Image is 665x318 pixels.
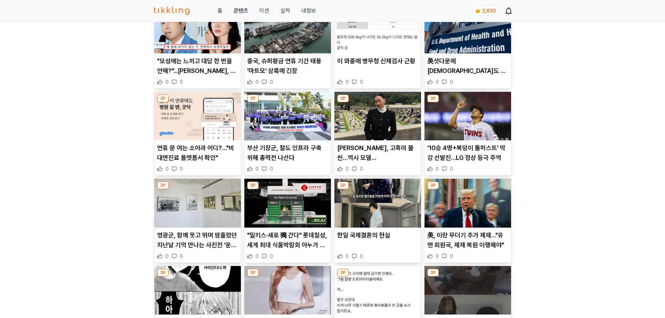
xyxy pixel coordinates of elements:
[424,179,511,228] img: 美, 이란 무더기 추가 제재…"유엔 회원국, 제재 복원 이행해야"
[157,269,169,276] div: 3P
[247,56,328,76] p: 중국, 슈퍼황금 연휴 기간 태풍 '마트모' 상륙에 긴장
[337,143,418,163] p: [PERSON_NAME], 고혹미 물씬…역시 모델[PERSON_NAME]
[270,253,273,260] span: 0
[165,253,169,260] span: 0
[346,165,349,172] span: 0
[247,230,328,250] p: "밀키스·새로 獨 간다" 롯데칠성, 세계 최대 식품박람회 아누가 참석
[424,92,511,141] img: '10승 4명+복덩이 톨허스트' 막강 선발진…LG 정상 등극 주역
[475,8,481,14] img: coin
[424,178,511,263] div: 3P 美, 이란 무더기 추가 제재…"유엔 회원국, 제재 복원 이행해야" 美, 이란 무더기 추가 제재…"유엔 회원국, 제재 복원 이행해야" 0 0
[244,92,331,141] img: 부산 기장군, 철도 인프라 구축 위해 총력전 나선다
[427,56,508,76] p: 美셧다운에 [DEMOGRAPHIC_DATA]도 중단…K바이오 "장기화땐 타격"
[256,79,259,86] span: 0
[154,266,241,315] img: 유령은 야한짓늘 하면 사라진다는.manhwa
[247,182,259,189] div: 3P
[346,253,349,260] span: 0
[244,91,331,176] div: 3P 부산 기장군, 철도 인프라 구축 위해 총력전 나선다 부산 기장군, 철도 인프라 구축 위해 총력전 나선다 0 0
[270,79,273,86] span: 0
[360,253,363,260] span: 0
[180,165,183,172] span: 0
[346,79,349,86] span: 0
[482,8,496,14] span: 2,830
[180,79,183,86] span: 0
[360,79,363,86] span: 0
[217,7,222,15] a: 홈
[259,7,269,15] button: 미션
[157,56,238,76] p: "모성애는 느끼고 대답 한 번을 안해?"...[PERSON_NAME], 제작보고회 현장서 '손예진 인성' 폭로 '아역배우 [PERSON_NAME]' 논란
[334,5,421,53] img: 이 와중에 병무청 신체검사 근황
[154,179,241,228] img: 영광군, 함께 웃고 뛰며 땀흘렸던 지난날 기억 만나는 사진전 '운동장의 발자국들 展' 개최
[247,95,259,102] div: 3P
[337,230,418,240] p: 한일 국제결혼의 현실
[247,143,328,163] p: 부산 기장군, 철도 인프라 구축 위해 총력전 나선다
[436,253,439,260] span: 0
[427,143,508,163] p: '10승 4명+복덩이 톨허스트' 막강 선발진…LG 정상 등극 주역
[334,92,421,141] img: 장윤주, 고혹미 물씬…역시 모델이네
[427,230,508,250] p: 美, 이란 무더기 추가 제재…"유엔 회원국, 제재 복원 이행해야"
[154,4,241,89] div: 3P "모성애는 느끼고 대답 한 번을 안해?"...이병헌, 제작보고회 현장서 '손예진 인성' 폭로 '아역배우 홀대' 논란 "모성애는 느끼고 대답 한 번을 안해?"...[PER...
[424,5,511,53] img: 美셧다운에 신약 신청도 중단…K바이오 "장기화땐 타격"
[157,143,238,163] p: 연휴 문 여는 소아과 어디?…"비대면진료 플랫폼서 확인"
[165,165,169,172] span: 0
[165,79,169,86] span: 0
[180,253,183,260] span: 0
[424,266,511,315] img: 키스오브라이프 쥴리-베리베리 강민, 황당 열애설에 휘말려…'유출 CCTV' 속 남성, 강민 아닌 것으로 확인
[244,266,331,315] img: 여자몸에서 가슴크기는 별거 아니라는걸 일깨워주시는 분 ,,
[427,269,439,276] div: 3P
[334,91,421,176] div: 3P 장윤주, 고혹미 물씬…역시 모델이네 [PERSON_NAME], 고혹미 물씬…역시 모델[PERSON_NAME] 0 0
[334,266,421,315] img: 항문 전문가가 말하는 항문이 간지러운 이유 ,,
[280,7,290,15] a: 실적
[157,95,169,102] div: 3P
[450,165,453,172] span: 0
[427,182,439,189] div: 3P
[154,5,241,53] img: "모성애는 느끼고 대답 한 번을 안해?"...이병헌, 제작보고회 현장서 '손예진 인성' 폭로 '아역배우 홀대' 논란
[244,5,331,53] img: 중국, 슈퍼황금 연휴 기간 태풍 '마트모' 상륙에 긴장
[337,269,349,276] div: 3P
[244,178,331,263] div: 3P "밀키스·새로 獨 간다" 롯데칠성, 세계 최대 식품박람회 아누가 참석 "밀키스·새로 獨 간다" 롯데칠성, 세계 최대 식품박람회 아누가 참석 0 0
[472,6,497,16] a: coin 2,830
[337,182,349,189] div: 3P
[270,165,273,172] span: 0
[234,7,248,15] a: 콘텐츠
[256,253,259,260] span: 0
[334,178,421,263] div: 3P 한일 국제결혼의 현실 한일 국제결혼의 현실 0 0
[360,165,363,172] span: 0
[334,4,421,89] div: 3P 이 와중에 병무청 신체검사 근황 이 와중에 병무청 신체검사 근황 0 0
[436,79,439,86] span: 0
[424,91,511,176] div: 3P '10승 4명+복덩이 톨허스트' 막강 선발진…LG 정상 등극 주역 '10승 4명+복덩이 톨허스트' 막강 선발진…LG 정상 등극 주역 0 0
[334,179,421,228] img: 한일 국제결혼의 현실
[450,253,453,260] span: 0
[337,95,349,102] div: 3P
[450,79,453,86] span: 0
[154,178,241,263] div: 3P 영광군, 함께 웃고 뛰며 땀흘렸던 지난날 기억 만나는 사진전 '운동장의 발자국들 展' 개최 영광군, 함께 웃고 뛰며 땀흘렸던 지난날 기억 만나는 사진전 '운동장의 발자국...
[256,165,259,172] span: 0
[157,230,238,250] p: 영광군, 함께 웃고 뛰며 땀흘렸던 지난날 기억 만나는 사진전 '운동장의 발자국들 展' 개최
[154,7,190,15] img: 티끌링
[154,92,241,141] img: 연휴 문 여는 소아과 어디?…"비대면진료 플랫폼서 확인"
[337,56,418,66] p: 이 와중에 병무청 신체검사 근황
[157,182,169,189] div: 3P
[436,165,439,172] span: 0
[424,4,511,89] div: 3P 美셧다운에 신약 신청도 중단…K바이오 "장기화땐 타격" 美셧다운에 [DEMOGRAPHIC_DATA]도 중단…K바이오 "장기화땐 타격" 0 0
[154,91,241,176] div: 3P 연휴 문 여는 소아과 어디?…"비대면진료 플랫폼서 확인" 연휴 문 여는 소아과 어디?…"비대면진료 플랫폼서 확인" 0 0
[247,269,259,276] div: 3P
[427,95,439,102] div: 3P
[244,4,331,89] div: 3P 중국, 슈퍼황금 연휴 기간 태풍 '마트모' 상륙에 긴장 중국, 슈퍼황금 연휴 기간 태풍 '마트모' 상륙에 긴장 0 0
[301,7,316,15] a: 내정보
[244,179,331,228] img: "밀키스·새로 獨 간다" 롯데칠성, 세계 최대 식품박람회 아누가 참석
